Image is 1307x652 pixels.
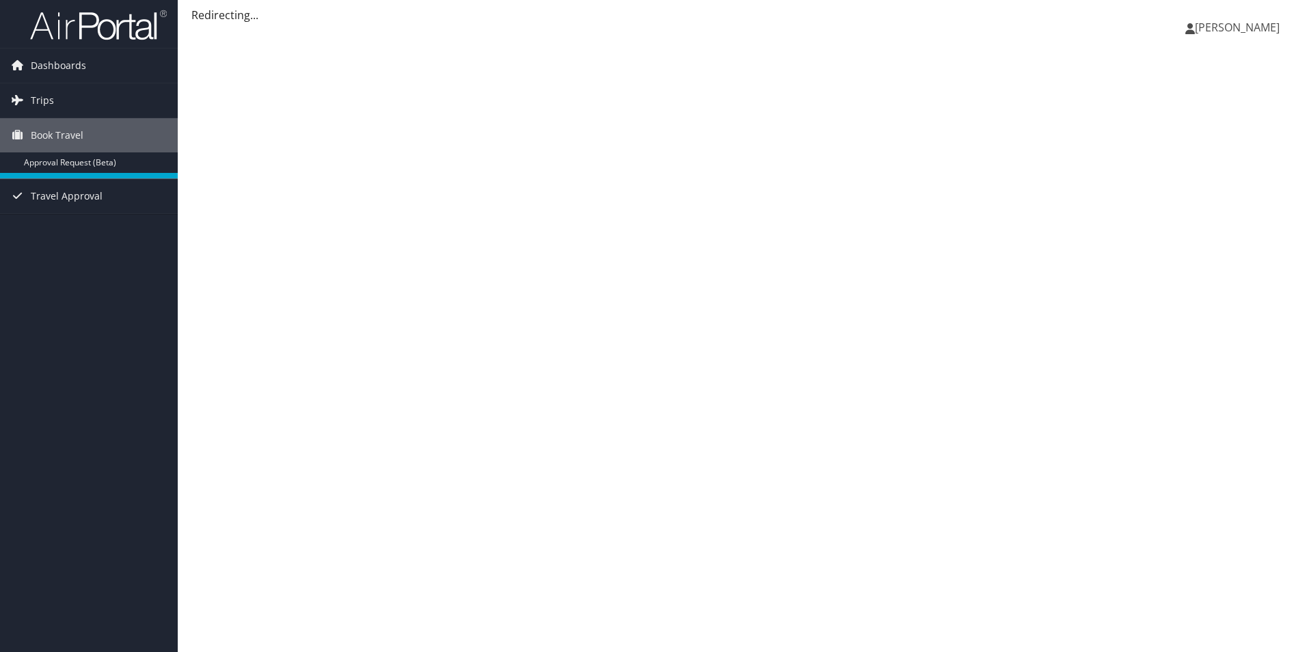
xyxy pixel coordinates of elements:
[191,7,1293,23] div: Redirecting...
[1195,20,1280,35] span: [PERSON_NAME]
[1185,7,1293,48] a: [PERSON_NAME]
[31,49,86,83] span: Dashboards
[31,118,83,152] span: Book Travel
[31,83,54,118] span: Trips
[31,179,103,213] span: Travel Approval
[30,9,167,41] img: airportal-logo.png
